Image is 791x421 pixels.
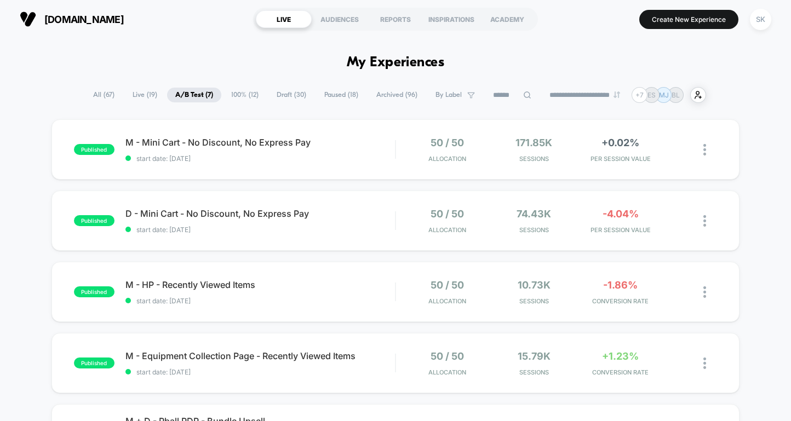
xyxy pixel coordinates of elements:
[431,137,464,148] span: 50 / 50
[85,88,123,102] span: All ( 67 )
[223,88,267,102] span: 100% ( 12 )
[602,350,639,362] span: +1.23%
[312,10,368,28] div: AUDIENCES
[428,155,466,163] span: Allocation
[347,55,445,71] h1: My Experiences
[167,88,221,102] span: A/B Test ( 7 )
[74,286,114,297] span: published
[368,10,423,28] div: REPORTS
[125,368,395,376] span: start date: [DATE]
[494,226,575,234] span: Sessions
[368,88,426,102] span: Archived ( 96 )
[125,226,395,234] span: start date: [DATE]
[601,137,639,148] span: +0.02%
[125,137,395,148] span: M - Mini Cart - No Discount, No Express Pay
[494,155,575,163] span: Sessions
[580,155,661,163] span: PER SESSION VALUE
[659,91,669,99] p: MJ
[431,208,464,220] span: 50 / 50
[428,297,466,305] span: Allocation
[125,279,395,290] span: M - HP - Recently Viewed Items
[428,368,466,376] span: Allocation
[479,10,535,28] div: ACADEMY
[125,350,395,361] span: M - Equipment Collection Page - Recently Viewed Items
[580,226,661,234] span: PER SESSION VALUE
[268,88,314,102] span: Draft ( 30 )
[647,91,656,99] p: ES
[632,87,647,103] div: + 7
[515,137,552,148] span: 171.85k
[517,208,551,220] span: 74.43k
[580,297,661,305] span: CONVERSION RATE
[703,215,706,227] img: close
[125,154,395,163] span: start date: [DATE]
[580,368,661,376] span: CONVERSION RATE
[125,297,395,305] span: start date: [DATE]
[639,10,738,29] button: Create New Experience
[423,10,479,28] div: INSPIRATIONS
[316,88,366,102] span: Paused ( 18 )
[124,88,165,102] span: Live ( 19 )
[672,91,680,99] p: BL
[518,350,551,362] span: 15.79k
[44,14,124,25] span: [DOMAIN_NAME]
[494,297,575,305] span: Sessions
[703,286,706,298] img: close
[428,226,466,234] span: Allocation
[750,9,771,30] div: SK
[431,350,464,362] span: 50 / 50
[74,215,114,226] span: published
[703,144,706,155] img: close
[431,279,464,291] span: 50 / 50
[747,8,775,31] button: SK
[435,91,462,99] span: By Label
[603,208,639,220] span: -4.04%
[74,144,114,155] span: published
[494,368,575,376] span: Sessions
[703,357,706,369] img: close
[20,11,36,27] img: Visually logo
[125,208,395,219] span: D - Mini Cart - No Discount, No Express Pay
[603,279,638,291] span: -1.86%
[16,10,127,28] button: [DOMAIN_NAME]
[614,91,620,98] img: end
[518,279,551,291] span: 10.73k
[256,10,312,28] div: LIVE
[74,357,114,368] span: published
